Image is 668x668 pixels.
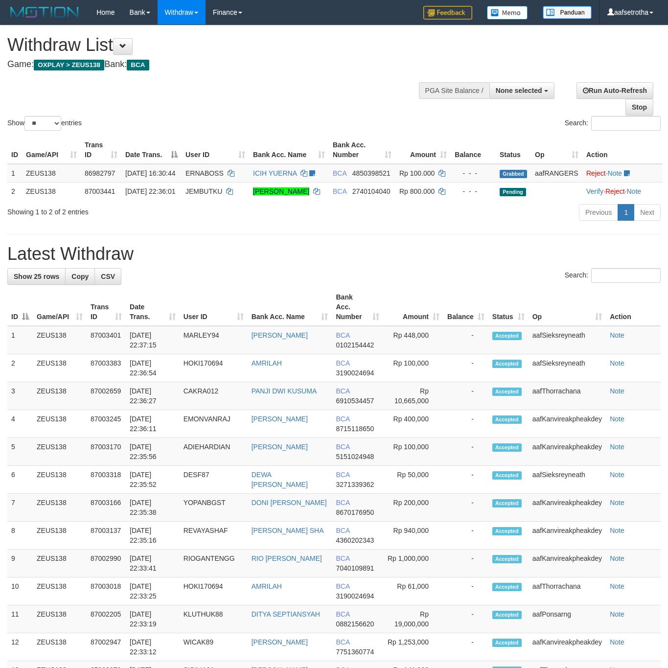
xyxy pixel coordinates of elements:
[7,633,33,661] td: 12
[529,466,606,494] td: aafSieksreyneath
[336,369,374,377] span: Copy 3190024694 to clipboard
[383,326,443,354] td: Rp 448,000
[336,508,374,516] span: Copy 8670176950 to clipboard
[180,410,248,438] td: EMONVANRAJ
[352,169,391,177] span: Copy 4850398521 to clipboard
[336,481,374,488] span: Copy 3271339362 to clipboard
[529,326,606,354] td: aafSieksreyneath
[383,550,443,577] td: Rp 1,000,000
[419,82,489,99] div: PGA Site Balance /
[383,288,443,326] th: Amount: activate to sort column ascending
[610,443,624,451] a: Note
[7,410,33,438] td: 4
[33,438,87,466] td: ZEUS138
[126,605,180,633] td: [DATE] 22:33:19
[87,605,126,633] td: 87002205
[529,605,606,633] td: aafPonsarng
[487,6,528,20] img: Button%20Memo.svg
[249,136,329,164] th: Bank Acc. Name: activate to sort column ascending
[7,494,33,522] td: 7
[87,288,126,326] th: Trans ID: activate to sort column ascending
[180,326,248,354] td: MARLEY94
[125,187,175,195] span: [DATE] 22:36:01
[22,164,81,183] td: ZEUS138
[7,577,33,605] td: 10
[489,82,554,99] button: None selected
[333,187,346,195] span: BCA
[610,471,624,479] a: Note
[87,494,126,522] td: 87003166
[126,354,180,382] td: [DATE] 22:36:54
[87,466,126,494] td: 87003318
[252,471,308,488] a: DEWA [PERSON_NAME]
[443,466,488,494] td: -
[85,187,115,195] span: 87003441
[492,443,522,452] span: Accepted
[336,387,349,395] span: BCA
[182,136,249,164] th: User ID: activate to sort column ascending
[126,382,180,410] td: [DATE] 22:36:27
[87,550,126,577] td: 87002990
[443,438,488,466] td: -
[492,527,522,535] span: Accepted
[443,633,488,661] td: -
[336,638,349,646] span: BCA
[443,494,488,522] td: -
[443,382,488,410] td: -
[87,522,126,550] td: 87003137
[336,341,374,349] span: Copy 0102154442 to clipboard
[7,136,22,164] th: ID
[7,164,22,183] td: 1
[383,354,443,382] td: Rp 100,000
[500,188,526,196] span: Pending
[608,169,622,177] a: Note
[126,633,180,661] td: [DATE] 22:33:12
[87,438,126,466] td: 87003170
[34,60,104,70] span: OXPLAY > ZEUS138
[543,6,592,19] img: panduan.png
[383,605,443,633] td: Rp 19,000,000
[7,354,33,382] td: 2
[399,187,435,195] span: Rp 800.000
[492,471,522,480] span: Accepted
[443,550,488,577] td: -
[383,438,443,466] td: Rp 100,000
[336,415,349,423] span: BCA
[529,494,606,522] td: aafKanvireakpheakdey
[336,397,374,405] span: Copy 6910534457 to clipboard
[443,288,488,326] th: Balance: activate to sort column ascending
[126,522,180,550] td: [DATE] 22:35:16
[7,116,82,131] label: Show entries
[14,273,59,280] span: Show 25 rows
[101,273,115,280] span: CSV
[33,288,87,326] th: Game/API: activate to sort column ascending
[576,82,653,99] a: Run Auto-Refresh
[336,592,374,600] span: Copy 3190024694 to clipboard
[423,6,472,20] img: Feedback.jpg
[443,410,488,438] td: -
[7,203,271,217] div: Showing 1 to 2 of 2 entries
[610,331,624,339] a: Note
[634,204,661,221] a: Next
[582,136,663,164] th: Action
[336,648,374,656] span: Copy 7751360774 to clipboard
[383,466,443,494] td: Rp 50,000
[87,410,126,438] td: 87003245
[352,187,391,195] span: Copy 2740104040 to clipboard
[565,116,661,131] label: Search:
[455,168,492,178] div: - - -
[610,527,624,534] a: Note
[336,499,349,507] span: BCA
[248,288,332,326] th: Bank Acc. Name: activate to sort column ascending
[7,326,33,354] td: 1
[488,288,529,326] th: Status: activate to sort column ascending
[185,187,222,195] span: JEMBUTKU
[7,466,33,494] td: 6
[610,359,624,367] a: Note
[610,554,624,562] a: Note
[496,136,531,164] th: Status
[529,410,606,438] td: aafKanvireakpheakdey
[500,170,527,178] span: Grabbed
[81,136,121,164] th: Trans ID: activate to sort column ascending
[180,494,248,522] td: YOPANBGST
